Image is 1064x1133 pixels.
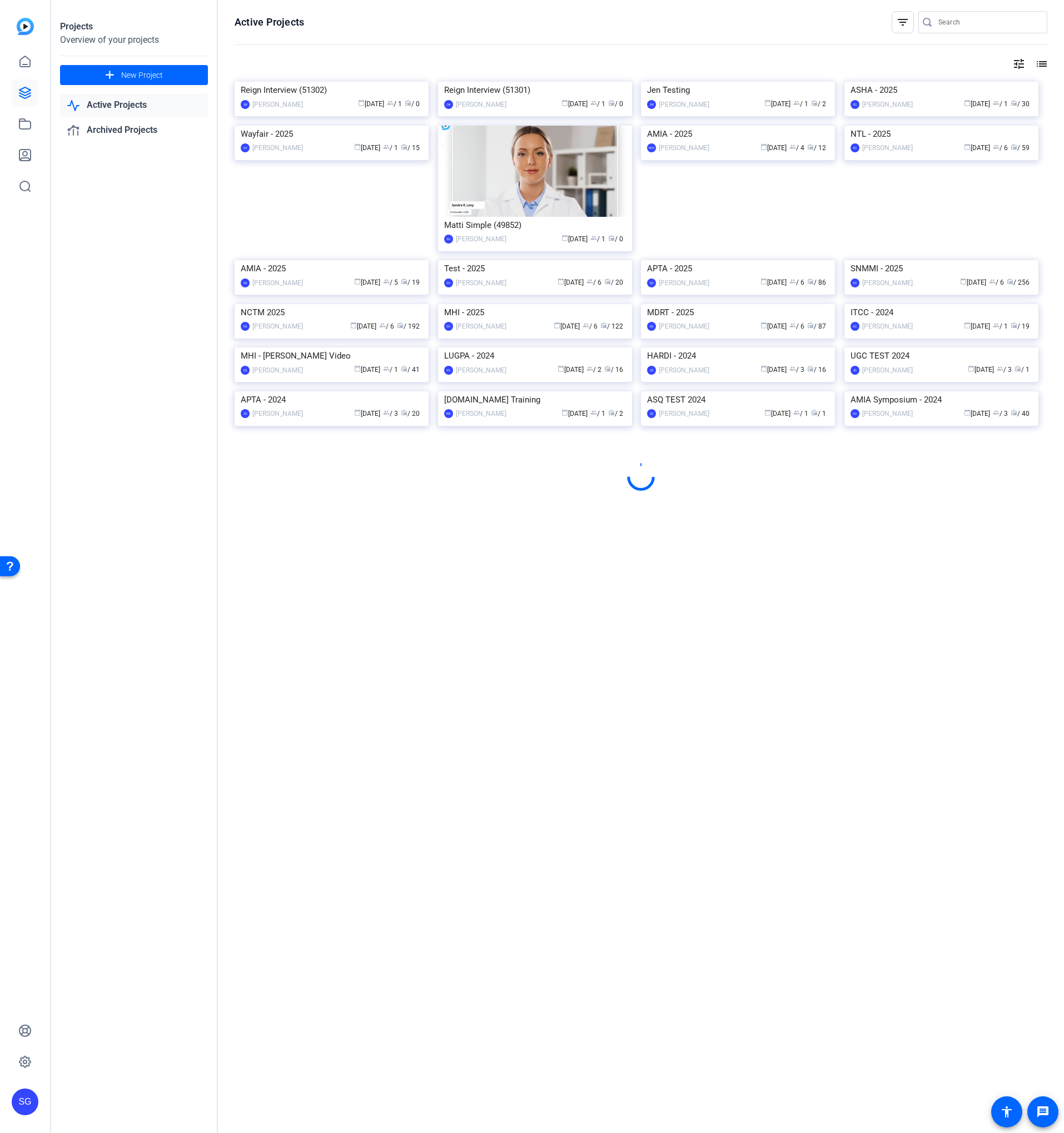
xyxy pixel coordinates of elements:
span: / 256 [1007,279,1030,286]
span: / 1 [387,100,402,108]
div: JD [647,366,656,375]
span: calendar_today [561,235,568,241]
span: group [993,409,1000,416]
span: / 1 [1015,366,1030,374]
span: / 6 [789,279,804,286]
span: / 5 [383,279,398,286]
span: / 2 [608,410,623,418]
div: [PERSON_NAME] [862,321,913,332]
div: [PERSON_NAME] [862,408,913,419]
span: radio [405,100,411,106]
span: / 1 [793,100,808,108]
div: [PERSON_NAME] [659,277,709,289]
div: [PERSON_NAME] [862,142,913,153]
div: [PERSON_NAME] [456,99,506,110]
span: [DATE] [561,410,588,418]
span: calendar_today [960,278,967,285]
div: GV [241,143,250,152]
span: [DATE] [354,366,380,374]
button: New Project [60,65,208,85]
mat-icon: add [103,68,117,82]
span: calendar_today [764,409,771,416]
div: SG [647,279,656,287]
span: radio [401,409,407,416]
span: radio [807,322,814,329]
span: / 1 [590,235,605,243]
div: HDV [647,143,656,152]
div: AMIA Symposium - 2024 [851,391,1032,408]
div: SG [647,322,656,331]
div: [PERSON_NAME] [659,365,709,376]
div: [DOMAIN_NAME] Training [444,391,626,408]
div: APTA - 2025 [647,260,829,277]
span: calendar_today [350,322,357,329]
div: SG [241,322,250,331]
span: / 1 [383,144,398,152]
span: New Project [121,69,163,81]
span: radio [807,365,814,372]
span: group [383,143,390,150]
div: UGC TEST 2024 [851,347,1032,364]
div: MHI - [PERSON_NAME] Video [241,347,422,364]
span: calendar_today [964,409,971,416]
span: calendar_today [554,322,560,329]
div: [PERSON_NAME] [862,277,913,289]
mat-icon: tune [1012,57,1026,71]
div: Wayfair - 2025 [241,126,422,142]
div: [PERSON_NAME] [456,277,506,289]
div: MDRT - 2025 [647,304,829,321]
span: radio [1011,143,1017,150]
span: / 30 [1011,100,1030,108]
span: radio [608,100,615,106]
div: SG [851,322,859,331]
div: SG [444,322,453,331]
div: SG [444,235,453,244]
span: / 6 [993,144,1008,152]
span: radio [600,322,607,329]
span: / 6 [379,322,394,330]
div: JD [851,366,859,375]
span: group [590,235,597,241]
span: calendar_today [354,143,361,150]
span: [DATE] [764,410,790,418]
span: group [590,100,597,106]
span: / 192 [397,322,420,330]
div: JD [647,409,656,418]
span: / 1 [993,322,1008,330]
span: radio [401,278,407,285]
span: [DATE] [968,366,994,374]
div: JW [241,100,250,109]
span: radio [1011,100,1017,106]
div: [PERSON_NAME] [456,321,506,332]
span: radio [608,409,615,416]
span: [DATE] [554,322,580,330]
div: [PERSON_NAME] [252,99,303,110]
span: / 1 [811,410,826,418]
span: [DATE] [354,144,380,152]
span: group [583,322,589,329]
span: radio [1015,365,1021,372]
span: / 3 [789,366,804,374]
span: [DATE] [354,279,380,286]
span: / 1 [993,100,1008,108]
span: calendar_today [968,365,974,372]
span: [DATE] [964,410,990,418]
span: calendar_today [354,409,361,416]
span: radio [1011,409,1017,416]
div: SG [851,100,859,109]
div: SG [444,366,453,375]
span: / 2 [586,366,601,374]
span: calendar_today [964,143,971,150]
span: / 12 [807,144,826,152]
span: radio [1007,278,1013,285]
div: [PERSON_NAME] [456,365,506,376]
h1: Active Projects [235,16,304,29]
span: / 3 [997,366,1012,374]
span: calendar_today [561,100,568,106]
div: [PERSON_NAME] [252,142,303,153]
div: SG [851,279,859,287]
span: radio [397,322,404,329]
span: / 2 [811,100,826,108]
span: / 1 [383,366,398,374]
div: SG [851,409,859,418]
